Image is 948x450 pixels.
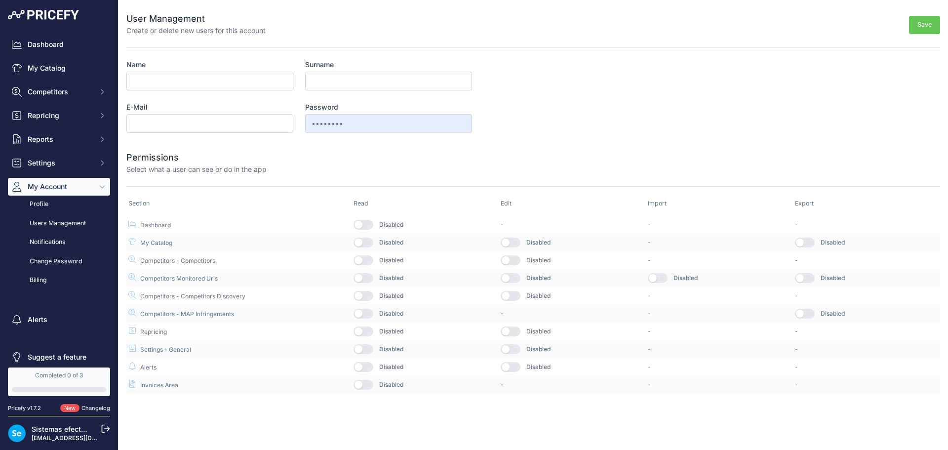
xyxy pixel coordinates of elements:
p: - [648,292,791,300]
p: Repricing [128,327,350,336]
p: - [648,256,791,264]
button: Reports [8,130,110,148]
button: My Account [8,178,110,196]
span: Disabled [821,310,845,317]
p: Competitors - MAP Infringements [128,309,350,318]
a: Alerts [8,311,110,328]
p: - [648,381,791,389]
p: Edit [501,199,580,208]
p: Export [795,199,874,208]
span: Disabled [526,239,551,246]
span: Disabled [526,345,551,353]
a: Sistemas efectoLED [32,425,98,433]
a: Billing [8,272,110,289]
a: Notifications [8,234,110,251]
p: - [501,221,644,229]
div: Completed 0 of 3 [12,371,106,379]
span: Disabled [673,274,698,282]
span: New [60,404,79,412]
a: Users Management [8,215,110,232]
span: Disabled [526,363,551,370]
p: Create or delete new users for this account [126,26,266,36]
h2: User Management [126,12,266,26]
a: [EMAIL_ADDRESS][DOMAIN_NAME] [32,434,135,442]
a: Suggest a feature [8,348,110,366]
label: Surname [305,60,472,70]
span: My Account [28,182,92,192]
p: Competitors - Competitors [128,255,350,265]
span: Disabled [526,292,551,299]
p: - [501,381,644,389]
span: Disabled [379,327,403,335]
button: Save [909,16,940,34]
p: Import [648,199,727,208]
span: Disabled [379,274,403,282]
button: Competitors [8,83,110,101]
p: - [648,310,791,318]
p: - [648,239,791,246]
span: Disabled [821,239,845,246]
nav: Sidebar [8,36,110,366]
a: Dashboard [8,36,110,53]
p: Competitors - Competitors Discovery [128,291,350,300]
p: Invoices Area [128,380,350,389]
span: Reports [28,134,92,144]
span: Disabled [379,363,403,370]
a: Changelog [81,405,110,411]
p: - [648,221,791,229]
span: Disabled [379,256,403,264]
p: Alerts [128,362,350,371]
p: Settings - General [128,344,350,354]
button: Repricing [8,107,110,124]
p: Competitors Monitored Urls [128,273,350,283]
div: Pricefy v1.7.2 [8,404,41,412]
p: - [795,292,938,300]
p: - [795,221,938,229]
p: My Catalog [128,238,350,247]
p: - [795,381,938,389]
a: Change Password [8,253,110,270]
p: - [501,310,644,318]
a: Profile [8,196,110,213]
label: Name [126,60,293,70]
span: Repricing [28,111,92,121]
span: Disabled [379,221,403,228]
p: Section [128,199,207,208]
p: Select what a user can see or do in the app [126,164,267,174]
p: Dashboard [128,220,350,229]
p: - [648,363,791,371]
p: - [795,327,938,335]
span: Disabled [379,345,403,353]
span: Disabled [526,327,551,335]
button: Settings [8,154,110,172]
span: Disabled [379,381,403,388]
span: Competitors [28,87,92,97]
p: Read [354,199,433,208]
label: Password [305,102,472,112]
label: E-Mail [126,102,293,112]
a: Completed 0 of 3 [8,368,110,396]
span: Disabled [379,310,403,317]
span: Settings [28,158,92,168]
p: - [795,256,938,264]
span: Permissions [126,152,179,163]
span: Disabled [821,274,845,282]
span: Disabled [526,256,551,264]
p: - [795,363,938,371]
span: Disabled [379,292,403,299]
p: - [648,327,791,335]
img: Pricefy Logo [8,10,79,20]
a: My Catalog [8,59,110,77]
p: - [648,345,791,353]
p: - [795,345,938,353]
span: Disabled [526,274,551,282]
span: Disabled [379,239,403,246]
